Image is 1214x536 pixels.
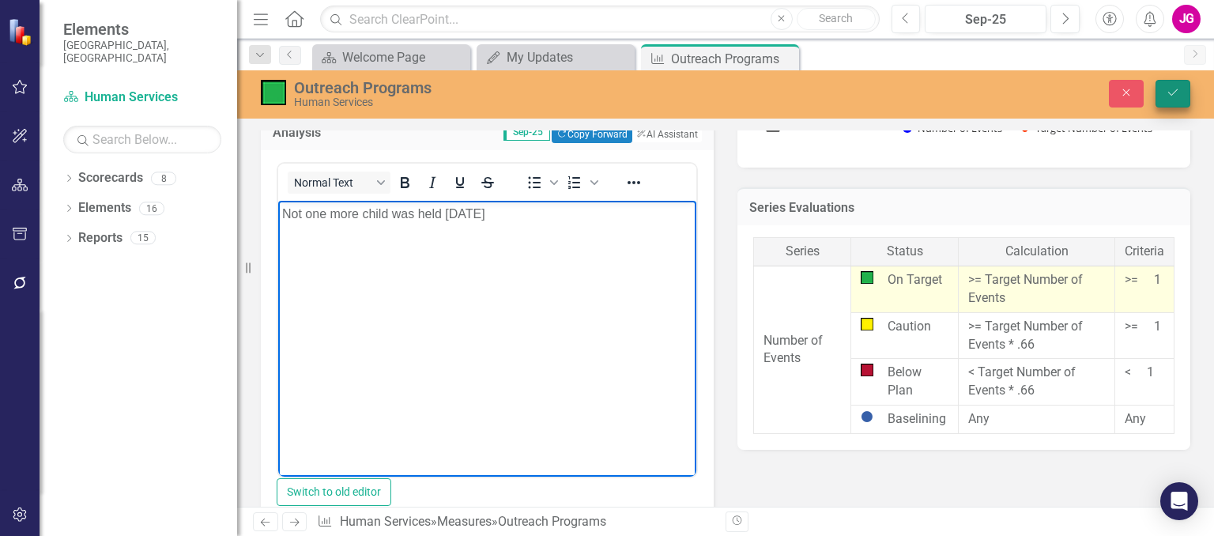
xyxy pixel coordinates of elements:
small: [GEOGRAPHIC_DATA], [GEOGRAPHIC_DATA] [63,39,221,65]
button: Copy Forward [552,126,632,143]
span: Normal Text [294,176,371,189]
td: >= Target Number of Events [959,266,1115,313]
input: Search Below... [63,126,221,153]
span: Elements [63,20,221,39]
div: My Updates [507,47,631,67]
div: Baselining [861,410,948,428]
button: Reveal or hide additional toolbar items [620,172,647,194]
button: Underline [447,172,473,194]
div: » » [317,513,714,531]
h3: Series Evaluations [749,201,1178,215]
button: Italic [419,172,446,194]
div: Numbered list [561,172,601,194]
span: Search [819,12,853,25]
div: 16 [139,202,164,215]
a: Scorecards [78,169,143,187]
td: < 1 [1114,359,1174,406]
div: Outreach Programs [671,49,795,69]
div: 15 [130,232,156,245]
button: Sep-25 [925,5,1046,33]
div: Below Plan [861,364,948,400]
img: Baselining [861,410,873,423]
td: Any [959,406,1115,434]
button: Search [797,8,876,30]
div: Bullet list [521,172,560,194]
img: On Target [261,80,286,105]
td: < Target Number of Events * .66 [959,359,1115,406]
a: Human Services [340,514,431,529]
a: Welcome Page [316,47,466,67]
button: JG [1172,5,1201,33]
div: Outreach Programs [294,79,775,96]
td: Number of Events [754,266,851,434]
div: Sep-25 [930,10,1041,29]
button: Bold [391,172,418,194]
a: Human Services [63,89,221,107]
input: Search ClearPoint... [320,6,879,33]
button: Switch to old editor [277,478,391,506]
h3: Analysis [273,126,356,140]
span: Sep-25 [503,123,550,141]
td: >= Target Number of Events * .66 [959,312,1115,359]
img: ClearPoint Strategy [8,18,36,46]
th: Criteria [1114,238,1174,266]
div: 8 [151,172,176,185]
a: Measures [437,514,492,529]
td: >= 1 [1114,266,1174,313]
div: Outreach Programs [498,514,606,529]
div: Open Intercom Messenger [1160,482,1198,520]
th: Status [851,238,959,266]
a: Reports [78,229,123,247]
div: On Target [861,271,948,289]
button: AI Assistant [632,126,702,142]
button: Strikethrough [474,172,501,194]
div: Human Services [294,96,775,108]
a: My Updates [481,47,631,67]
a: Elements [78,199,131,217]
th: Calculation [959,238,1115,266]
img: On Target [861,271,873,284]
td: >= 1 [1114,312,1174,359]
button: Block Normal Text [288,172,390,194]
div: Welcome Page [342,47,466,67]
td: Any [1114,406,1174,434]
img: Caution [861,318,873,330]
div: Caution [861,318,948,336]
th: Series [754,238,851,266]
img: Below Plan [861,364,873,376]
iframe: Rich Text Area [278,201,696,477]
